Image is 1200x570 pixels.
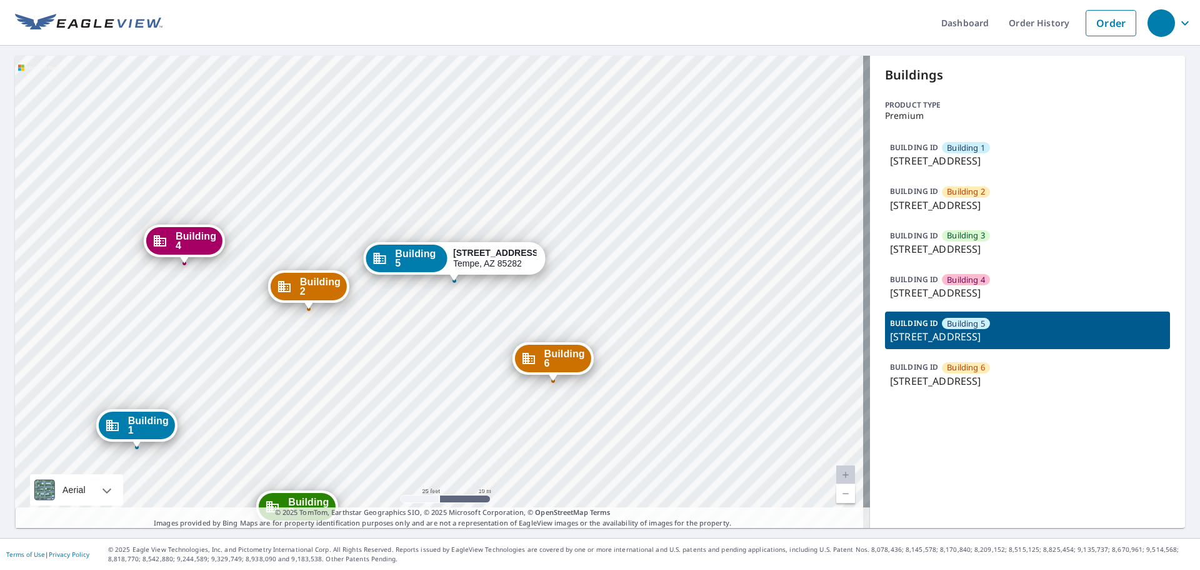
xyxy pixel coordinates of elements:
[6,551,89,558] p: |
[836,484,855,503] a: Current Level 20, Zoom Out
[885,111,1170,121] p: Premium
[1086,10,1136,36] a: Order
[59,474,89,506] div: Aerial
[96,409,177,448] div: Dropped pin, building Building 1, Commercial property, 2222 South Price Road Tempe, AZ 85282
[890,153,1165,168] p: [STREET_ADDRESS]
[947,230,985,242] span: Building 3
[947,186,985,198] span: Building 2
[128,416,169,435] span: Building 1
[885,66,1170,84] p: Buildings
[890,242,1165,257] p: [STREET_ADDRESS]
[275,507,611,518] span: © 2025 TomTom, Earthstar Geographics SIO, © 2025 Microsoft Corporation, ©
[885,99,1170,111] p: Product type
[512,342,594,381] div: Dropped pin, building Building 6, Commercial property, 2222 South Price Road Tempe, AZ 85282
[947,362,985,374] span: Building 6
[535,507,587,517] a: OpenStreetMap
[947,274,985,286] span: Building 4
[300,277,341,296] span: Building 2
[108,545,1194,564] p: © 2025 Eagle View Technologies, Inc. and Pictometry International Corp. All Rights Reserved. Repo...
[453,248,536,269] div: Tempe, AZ 85282
[947,142,985,154] span: Building 1
[890,142,938,153] p: BUILDING ID
[30,474,123,506] div: Aerial
[395,249,441,268] span: Building 5
[890,362,938,372] p: BUILDING ID
[890,285,1165,300] p: [STREET_ADDRESS]
[890,329,1165,344] p: [STREET_ADDRESS]
[947,318,985,330] span: Building 5
[268,270,349,309] div: Dropped pin, building Building 2, Commercial property, 2222 South Price Road Tempe, AZ 85282
[890,318,938,328] p: BUILDING ID
[836,466,855,484] a: Current Level 20, Zoom In Disabled
[6,550,45,559] a: Terms of Use
[544,349,585,368] span: Building 6
[890,198,1165,213] p: [STREET_ADDRESS]
[890,374,1165,389] p: [STREET_ADDRESS]
[49,550,89,559] a: Privacy Policy
[890,274,938,285] p: BUILDING ID
[15,507,870,528] p: Images provided by Bing Maps are for property identification purposes only and are not a represen...
[288,497,329,516] span: Building 3
[256,491,337,529] div: Dropped pin, building Building 3, Commercial property, 2222 South Price Road Tempe, AZ 85282
[890,230,938,241] p: BUILDING ID
[176,232,216,250] span: Building 4
[453,248,541,258] strong: [STREET_ADDRESS]
[15,14,162,33] img: EV Logo
[363,242,545,281] div: Dropped pin, building Building 5, Commercial property, 2222 South Price Road Tempe, AZ 85282
[590,507,611,517] a: Terms
[890,186,938,196] p: BUILDING ID
[144,225,225,263] div: Dropped pin, building Building 4, Commercial property, 2222 South Price Road Tempe, AZ 85282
